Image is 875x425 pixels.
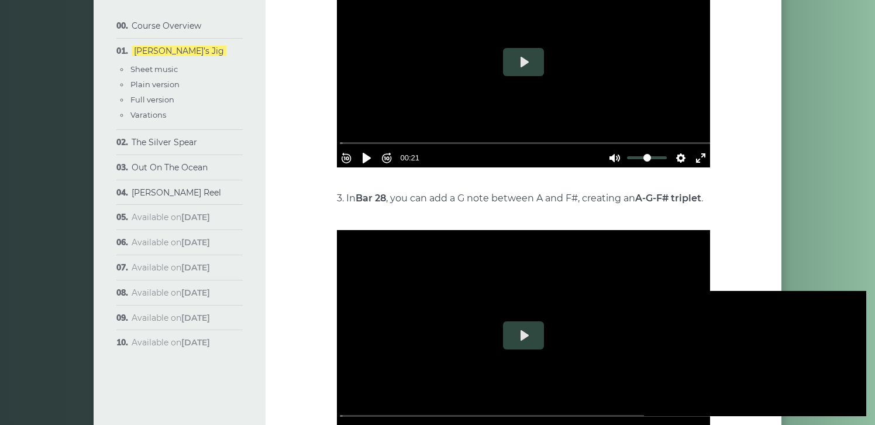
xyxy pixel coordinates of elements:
span: Available on [132,212,210,222]
span: Available on [132,313,210,323]
strong: A-G-F# triplet [635,193,701,204]
p: 3. In , you can add a G note between A and F#, creating an . [337,191,710,206]
strong: [DATE] [181,313,210,323]
strong: [DATE] [181,337,210,348]
a: Plain version [130,80,180,89]
a: The Silver Spear [132,137,197,148]
a: [PERSON_NAME]’s Jig [132,46,226,56]
a: Varations [130,110,166,119]
span: Available on [132,287,210,298]
a: Course Overview [132,20,201,31]
span: Available on [132,262,210,273]
span: Available on [132,337,210,348]
strong: Bar 28 [356,193,386,204]
strong: [DATE] [181,287,210,298]
strong: [DATE] [181,262,210,273]
strong: [DATE] [181,212,210,222]
span: Available on [132,237,210,248]
a: Sheet music [130,64,178,74]
a: [PERSON_NAME] Reel [132,187,221,198]
a: Full version [130,95,174,104]
strong: [DATE] [181,237,210,248]
a: Out On The Ocean [132,162,208,173]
